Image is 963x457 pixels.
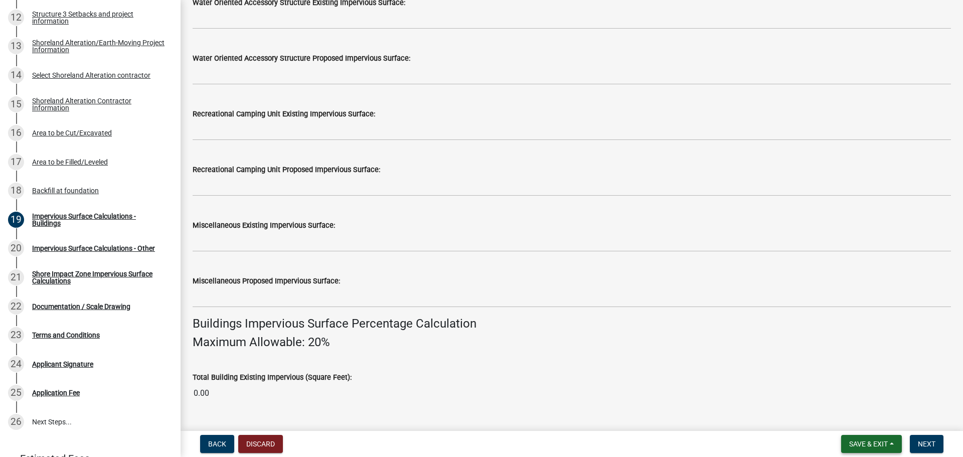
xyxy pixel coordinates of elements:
div: 22 [8,298,24,315]
div: 21 [8,269,24,285]
div: 15 [8,96,24,112]
div: Shore Impact Zone Impervious Surface Calculations [32,270,165,284]
div: Impervious Surface Calculations - Buildings [32,213,165,227]
div: 25 [8,385,24,401]
div: Structure 3 Setbacks and project information [32,11,165,25]
div: 20 [8,240,24,256]
div: Documentation / Scale Drawing [32,303,130,310]
h4: Buildings Impervious Surface Percentage Calculation [193,317,951,331]
button: Back [200,435,234,453]
div: Shoreland Alteration Contractor Information [32,97,165,111]
div: 23 [8,327,24,343]
div: Application Fee [32,389,80,396]
div: Terms and Conditions [32,332,100,339]
div: 19 [8,212,24,228]
div: Shoreland Alteration/Earth-Moving Project Information [32,39,165,53]
label: Recreational Camping Unit Proposed Impervious Surface: [193,167,380,174]
div: Applicant Signature [32,361,93,368]
button: Save & Exit [841,435,902,453]
div: 14 [8,67,24,83]
div: Backfill at foundation [32,187,99,194]
div: Area to be Filled/Leveled [32,159,108,166]
div: 16 [8,125,24,141]
label: Water Oriented Accessory Structure Proposed Impervious Surface: [193,55,410,62]
label: Total Building Existing Impervious (Square Feet): [193,374,352,381]
label: Miscellaneous Proposed Impervious Surface: [193,278,340,285]
h4: Maximum Allowable: 20% [193,335,951,350]
div: 18 [8,183,24,199]
div: 24 [8,356,24,372]
div: 12 [8,10,24,26]
span: Back [208,440,226,448]
span: Next [918,440,935,448]
div: Area to be Cut/Excavated [32,129,112,136]
div: Impervious Surface Calculations - Other [32,245,155,252]
div: 13 [8,38,24,54]
button: Next [910,435,943,453]
label: Recreational Camping Unit Existing Impervious Surface: [193,111,375,118]
div: 26 [8,414,24,430]
label: Miscellaneous Existing Impervious Surface: [193,222,335,229]
span: Save & Exit [849,440,888,448]
button: Discard [238,435,283,453]
div: Select Shoreland Alteration contractor [32,72,150,79]
div: 17 [8,154,24,170]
